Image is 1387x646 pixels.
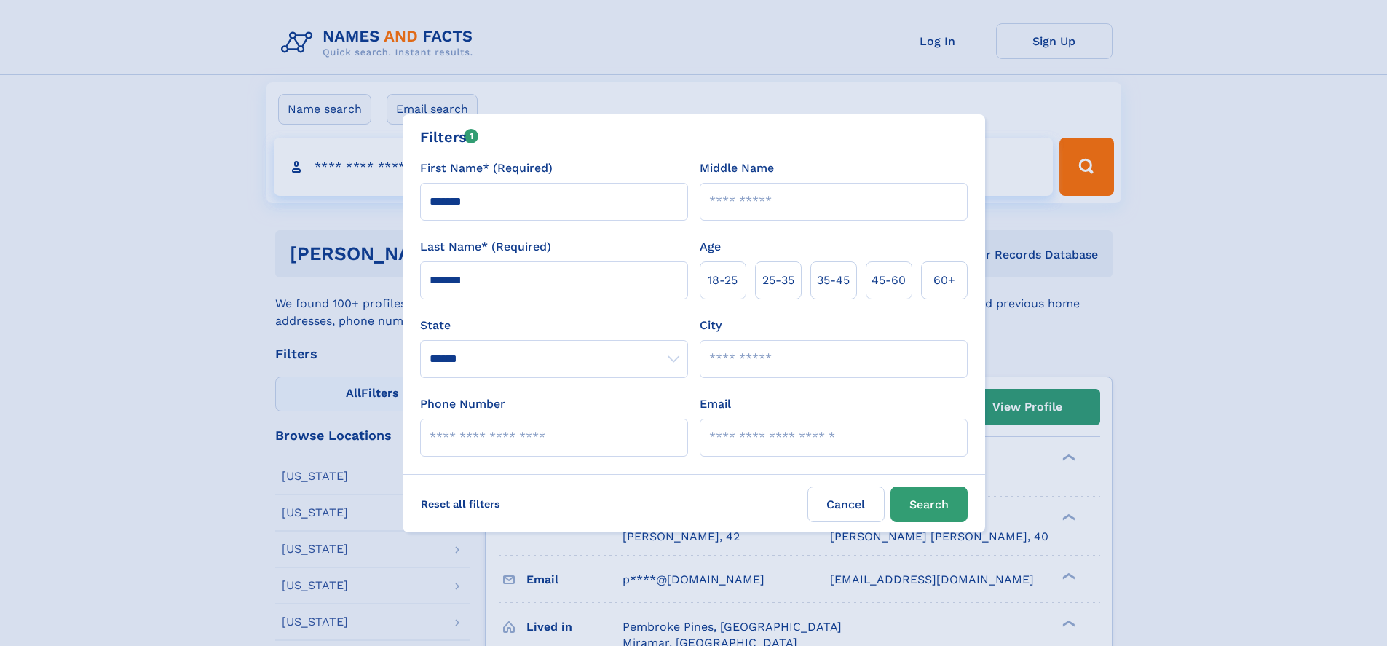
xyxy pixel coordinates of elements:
label: City [700,317,722,334]
span: 18‑25 [708,272,738,289]
label: Email [700,395,731,413]
span: 60+ [933,272,955,289]
span: 35‑45 [817,272,850,289]
label: First Name* (Required) [420,159,553,177]
label: Reset all filters [411,487,510,521]
label: Last Name* (Required) [420,238,551,256]
span: 25‑35 [762,272,794,289]
button: Search [890,487,968,522]
label: Age [700,238,721,256]
label: Middle Name [700,159,774,177]
div: Filters [420,126,479,148]
label: Cancel [807,487,885,522]
label: State [420,317,688,334]
span: 45‑60 [872,272,906,289]
label: Phone Number [420,395,505,413]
